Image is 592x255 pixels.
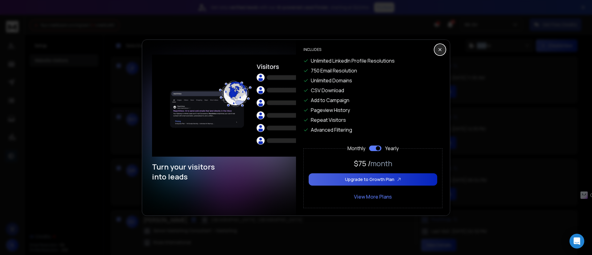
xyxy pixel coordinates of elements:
h3: Includes [303,47,442,52]
li: Unlimited Domains [303,77,442,84]
li: Repeat Visitors [303,116,442,124]
h3: Monthly [347,145,365,152]
li: Advanced Filtering [303,126,442,134]
h2: $ 75 / [354,158,392,168]
li: 750 Email Resolution [303,67,442,74]
h3: Turn your visitors into leads [152,162,296,181]
li: Add to Campaign [303,97,442,104]
img: image [152,55,329,157]
span: month [370,158,392,168]
button: Upgrade to Growth Plan [309,173,437,186]
button: View More Plans [349,191,397,203]
li: Pageview History [303,106,442,114]
h3: Yearly [385,145,399,152]
div: Open Intercom Messenger [569,234,584,249]
li: CSV Download [303,87,442,94]
li: Unlimited LinkedIn Profile Resolutions [303,57,442,64]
